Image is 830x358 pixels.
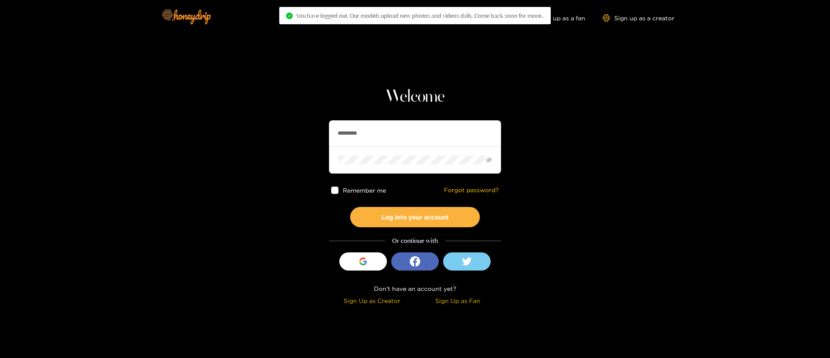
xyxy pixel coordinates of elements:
a: Sign up as a fan [526,14,585,22]
span: check-circle [286,13,293,19]
button: Log into your account [350,207,480,227]
span: Remember me [343,187,386,194]
h1: Welcome [329,87,501,107]
div: Don't have an account yet? [329,284,501,293]
a: Sign up as a creator [603,14,674,22]
div: Sign Up as Creator [331,296,413,306]
div: Sign Up as Fan [417,296,499,306]
span: eye-invisible [486,157,492,163]
div: Or continue with [329,236,501,246]
span: You have logged out. Our models upload new photos and videos daily. Come back soon for more.. [296,12,544,19]
a: Forgot password? [444,187,499,194]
